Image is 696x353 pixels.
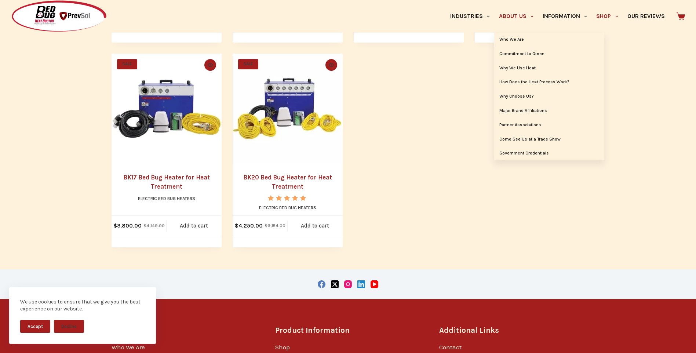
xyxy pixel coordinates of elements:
div: Rated 5.00 out of 5 [268,195,307,201]
button: Decline [54,320,84,333]
a: Why Choose Us? [494,90,604,103]
h3: Additional Links [439,325,585,336]
a: Contact [439,343,462,351]
span: $ [235,222,238,229]
a: Electric Bed Bug Heaters [259,205,316,210]
bdi: 4,250.00 [235,222,263,229]
span: $ [265,223,267,228]
bdi: 3,800.00 [113,222,142,229]
a: BK17 Bed Bug Heater for Heat Treatment [112,54,222,164]
span: Rated out of 5 [268,195,307,218]
a: Facebook [318,280,325,288]
span: $ [143,223,146,228]
a: Government Credentials [494,146,604,160]
span: SALE [117,59,137,69]
a: How Does the Heat Process Work? [494,75,604,89]
span: $ [113,222,117,229]
a: Instagram [344,280,352,288]
a: BK17 Bed Bug Heater for Heat Treatment [123,174,210,190]
a: Add to cart: “BK20 Bed Bug Heater for Heat Treatment” [288,216,343,236]
a: Commitment to Green [494,47,604,61]
a: Come See Us at a Trade Show [494,132,604,146]
a: Major Brand Affiliations [494,104,604,118]
a: BK20 Bed Bug Heater for Heat Treatment [233,54,343,164]
h3: Product Information [275,325,421,336]
button: Accept [20,320,50,333]
button: Quick view toggle [325,59,337,71]
a: Electric Bed Bug Heaters [138,196,195,201]
a: YouTube [371,280,378,288]
h3: About Us [112,325,257,336]
button: Quick view toggle [204,59,216,71]
a: Who We Are [494,33,604,47]
a: Shop [275,343,290,351]
bdi: 4,149.00 [143,223,165,228]
div: We use cookies to ensure that we give you the best experience on our website. [20,298,145,313]
a: Add to cart: “BK17 Bed Bug Heater for Heat Treatment” [167,216,222,236]
a: Partner Associations [494,118,604,132]
bdi: 6,154.00 [265,223,285,228]
a: LinkedIn [357,280,365,288]
span: SALE [238,59,258,69]
a: X (Twitter) [331,280,339,288]
a: BK20 Bed Bug Heater for Heat Treatment [243,174,332,190]
a: Why We Use Heat [494,61,604,75]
